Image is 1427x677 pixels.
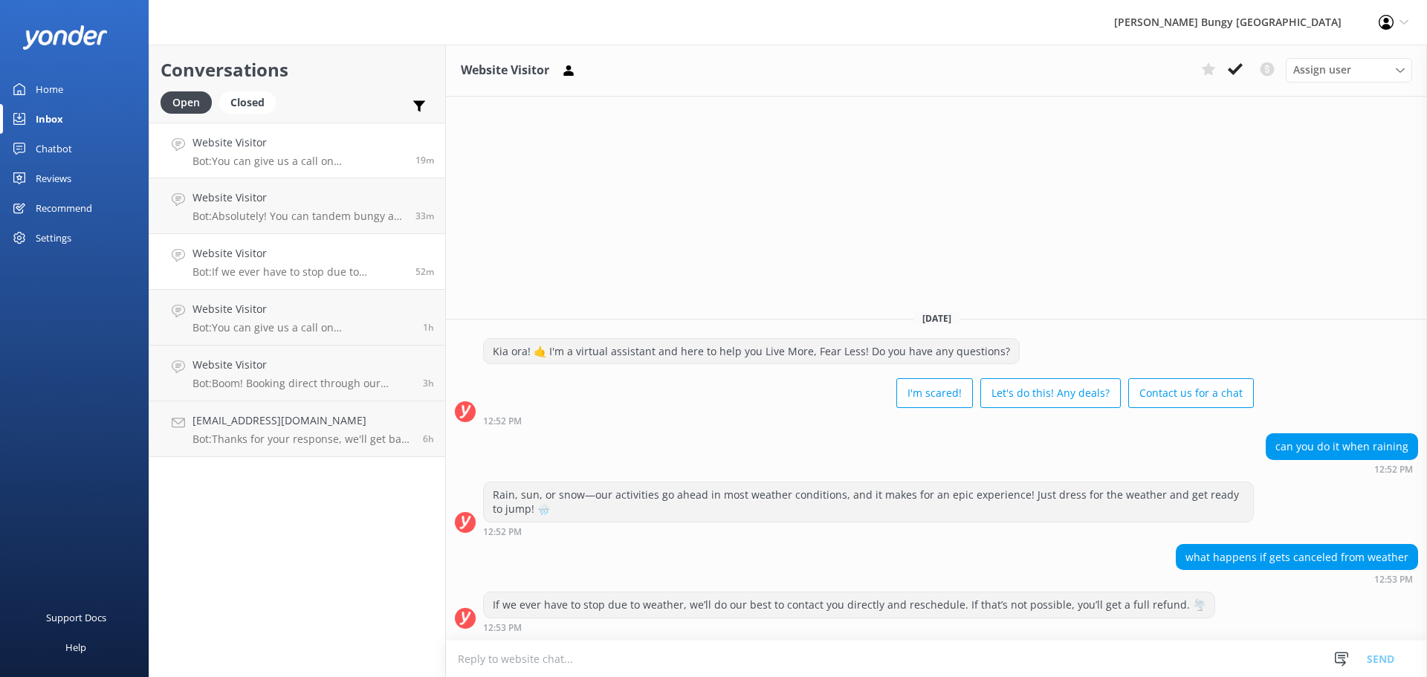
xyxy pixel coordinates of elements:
div: Oct 02 2025 12:52pm (UTC +13:00) Pacific/Auckland [1266,464,1418,474]
a: Website VisitorBot:You can give us a call on [PHONE_NUMBER] or [PHONE_NUMBER] to chat with a crew... [149,290,445,346]
div: Kia ora! 🤙 I'm a virtual assistant and here to help you Live More, Fear Less! Do you have any que... [484,339,1019,364]
div: Oct 02 2025 12:53pm (UTC +13:00) Pacific/Auckland [483,622,1215,632]
div: If we ever have to stop due to weather, we’ll do our best to contact you directly and reschedule.... [484,592,1214,618]
strong: 12:52 PM [483,417,522,426]
h4: Website Visitor [192,357,412,373]
div: can you do it when raining [1266,434,1417,459]
p: Bot: Boom! Booking direct through our website always scores you the best prices. Check out our co... [192,377,412,390]
span: Oct 02 2025 12:22pm (UTC +13:00) Pacific/Auckland [423,321,434,334]
div: Open [161,91,212,114]
span: Assign user [1293,62,1351,78]
div: Inbox [36,104,63,134]
div: Assign User [1286,58,1412,82]
a: [EMAIL_ADDRESS][DOMAIN_NAME]Bot:Thanks for your response, we'll get back to you as soon as we can... [149,401,445,457]
h4: [EMAIL_ADDRESS][DOMAIN_NAME] [192,412,412,429]
h4: Website Visitor [192,190,404,206]
h3: Website Visitor [461,61,549,80]
div: Reviews [36,163,71,193]
div: Closed [219,91,276,114]
strong: 12:53 PM [483,623,522,632]
div: Recommend [36,193,92,223]
div: Oct 02 2025 12:52pm (UTC +13:00) Pacific/Auckland [483,415,1254,426]
span: Oct 02 2025 06:58am (UTC +13:00) Pacific/Auckland [423,433,434,445]
span: Oct 02 2025 10:23am (UTC +13:00) Pacific/Auckland [423,377,434,389]
a: Open [161,94,219,110]
span: Oct 02 2025 01:12pm (UTC +13:00) Pacific/Auckland [415,210,434,222]
div: Chatbot [36,134,72,163]
p: Bot: You can give us a call on [PHONE_NUMBER] or [PHONE_NUMBER] to chat with a crew member. Our o... [192,155,404,168]
span: Oct 02 2025 12:53pm (UTC +13:00) Pacific/Auckland [415,265,434,278]
span: [DATE] [913,312,960,325]
a: Website VisitorBot:If we ever have to stop due to weather, we’ll do our best to contact you direc... [149,234,445,290]
a: Closed [219,94,283,110]
h4: Website Visitor [192,301,412,317]
div: Oct 02 2025 12:53pm (UTC +13:00) Pacific/Auckland [1176,574,1418,584]
p: Bot: Absolutely! You can tandem bungy at [GEOGRAPHIC_DATA], [GEOGRAPHIC_DATA], and [GEOGRAPHIC_DA... [192,210,404,223]
img: yonder-white-logo.png [22,25,108,50]
button: Contact us for a chat [1128,378,1254,408]
div: Settings [36,223,71,253]
p: Bot: If we ever have to stop due to weather, we’ll do our best to contact you directly and resche... [192,265,404,279]
button: I'm scared! [896,378,973,408]
div: what happens if gets canceled from weather [1177,545,1417,570]
div: Help [65,632,86,662]
p: Bot: You can give us a call on [PHONE_NUMBER] or [PHONE_NUMBER] to chat with a crew member. Our o... [192,321,412,334]
p: Bot: Thanks for your response, we'll get back to you as soon as we can during opening hours. [192,433,412,446]
a: Website VisitorBot:Boom! Booking direct through our website always scores you the best prices. Ch... [149,346,445,401]
h4: Website Visitor [192,245,404,262]
h4: Website Visitor [192,135,404,151]
div: Support Docs [46,603,106,632]
button: Let's do this! Any deals? [980,378,1121,408]
a: Website VisitorBot:Absolutely! You can tandem bungy at [GEOGRAPHIC_DATA], [GEOGRAPHIC_DATA], and ... [149,178,445,234]
h2: Conversations [161,56,434,84]
span: Oct 02 2025 01:26pm (UTC +13:00) Pacific/Auckland [415,154,434,166]
strong: 12:52 PM [483,528,522,537]
div: Rain, sun, or snow—our activities go ahead in most weather conditions, and it makes for an epic e... [484,482,1253,522]
strong: 12:53 PM [1374,575,1413,584]
div: Home [36,74,63,104]
a: Website VisitorBot:You can give us a call on [PHONE_NUMBER] or [PHONE_NUMBER] to chat with a crew... [149,123,445,178]
div: Oct 02 2025 12:52pm (UTC +13:00) Pacific/Auckland [483,526,1254,537]
strong: 12:52 PM [1374,465,1413,474]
